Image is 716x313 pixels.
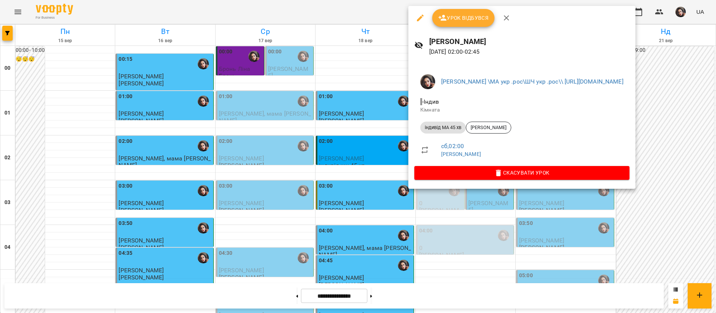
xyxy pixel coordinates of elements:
[441,78,624,85] a: [PERSON_NAME] \МА укр .рос\ШЧ укр .рос\\ [URL][DOMAIN_NAME]
[441,151,481,157] a: [PERSON_NAME]
[429,47,629,56] p: [DATE] 02:00 - 02:45
[420,74,435,89] img: 415cf204168fa55e927162f296ff3726.jpg
[414,166,629,179] button: Скасувати Урок
[432,9,495,27] button: Урок відбувся
[466,122,511,134] div: [PERSON_NAME]
[466,124,511,131] span: [PERSON_NAME]
[420,98,440,105] span: - Індив
[420,124,466,131] span: індивід МА 45 хв
[441,143,464,150] a: сб , 02:00
[438,13,489,22] span: Урок відбувся
[420,106,624,114] p: Кімната
[429,36,629,47] h6: [PERSON_NAME]
[420,168,624,177] span: Скасувати Урок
